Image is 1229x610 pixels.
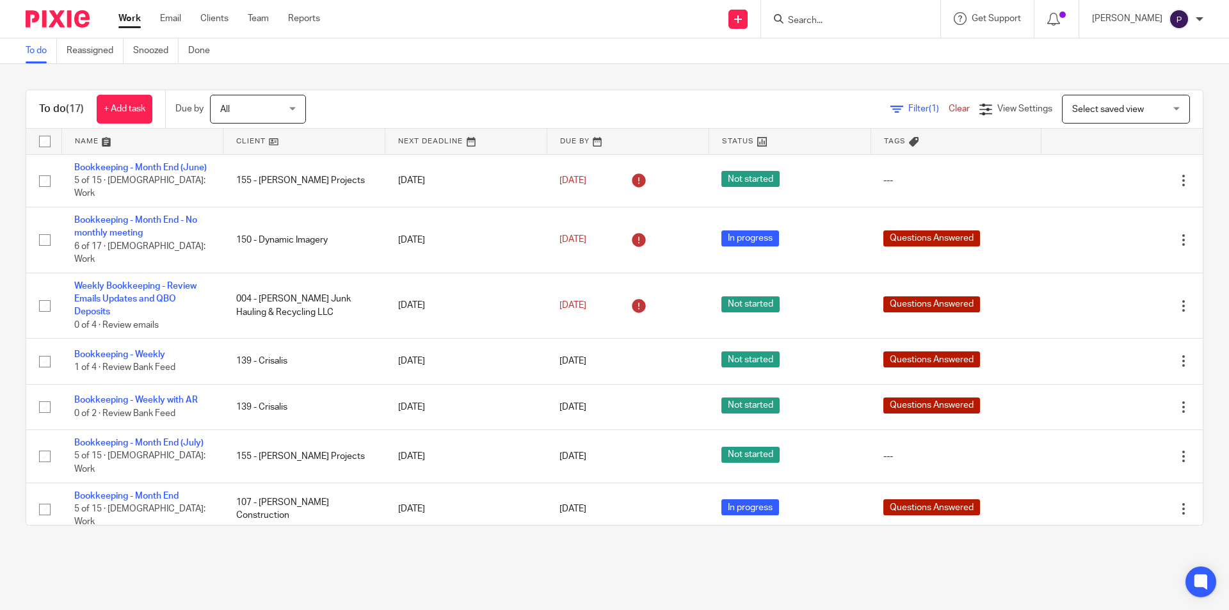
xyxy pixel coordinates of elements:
[997,104,1052,113] span: View Settings
[223,154,385,207] td: 155 - [PERSON_NAME] Projects
[220,105,230,114] span: All
[385,207,547,273] td: [DATE]
[972,14,1021,23] span: Get Support
[721,296,780,312] span: Not started
[721,230,779,246] span: In progress
[66,104,84,114] span: (17)
[559,357,586,365] span: [DATE]
[74,216,197,237] a: Bookkeeping - Month End - No monthly meeting
[26,10,90,28] img: Pixie
[74,396,198,405] a: Bookkeeping - Weekly with AR
[223,207,385,273] td: 150 - Dynamic Imagery
[223,384,385,429] td: 139 - Crisalis
[883,351,980,367] span: Questions Answered
[74,282,197,317] a: Weekly Bookkeeping - Review Emails Updates and QBO Deposits
[97,95,152,124] a: + Add task
[787,15,902,27] input: Search
[223,430,385,483] td: 155 - [PERSON_NAME] Projects
[223,273,385,339] td: 004 - [PERSON_NAME] Junk Hauling & Recycling LLC
[74,504,205,527] span: 5 of 15 · [DEMOGRAPHIC_DATA]: Work
[721,447,780,463] span: Not started
[74,321,159,330] span: 0 of 4 · Review emails
[223,339,385,384] td: 139 - Crisalis
[559,301,586,310] span: [DATE]
[721,171,780,187] span: Not started
[884,138,906,145] span: Tags
[385,273,547,339] td: [DATE]
[74,452,205,474] span: 5 of 15 · [DEMOGRAPHIC_DATA]: Work
[188,38,220,63] a: Done
[883,397,980,413] span: Questions Answered
[1072,105,1144,114] span: Select saved view
[883,174,1028,187] div: ---
[74,242,205,264] span: 6 of 17 · [DEMOGRAPHIC_DATA]: Work
[74,438,204,447] a: Bookkeeping - Month End (July)
[1092,12,1162,25] p: [PERSON_NAME]
[929,104,939,113] span: (1)
[118,12,141,25] a: Work
[721,351,780,367] span: Not started
[883,450,1028,463] div: ---
[1169,9,1189,29] img: svg%3E
[949,104,970,113] a: Clear
[74,492,179,501] a: Bookkeeping - Month End
[883,499,980,515] span: Questions Answered
[559,176,586,185] span: [DATE]
[74,409,175,418] span: 0 of 2 · Review Bank Feed
[288,12,320,25] a: Reports
[74,364,175,373] span: 1 of 4 · Review Bank Feed
[133,38,179,63] a: Snoozed
[721,499,779,515] span: In progress
[74,163,207,172] a: Bookkeeping - Month End (June)
[385,430,547,483] td: [DATE]
[721,397,780,413] span: Not started
[67,38,124,63] a: Reassigned
[175,102,204,115] p: Due by
[223,483,385,535] td: 107 - [PERSON_NAME] Construction
[883,230,980,246] span: Questions Answered
[26,38,57,63] a: To do
[200,12,229,25] a: Clients
[385,384,547,429] td: [DATE]
[385,339,547,384] td: [DATE]
[908,104,949,113] span: Filter
[559,236,586,245] span: [DATE]
[74,176,205,198] span: 5 of 15 · [DEMOGRAPHIC_DATA]: Work
[883,296,980,312] span: Questions Answered
[559,403,586,412] span: [DATE]
[559,452,586,461] span: [DATE]
[559,504,586,513] span: [DATE]
[39,102,84,116] h1: To do
[74,350,165,359] a: Bookkeeping - Weekly
[385,154,547,207] td: [DATE]
[160,12,181,25] a: Email
[248,12,269,25] a: Team
[385,483,547,535] td: [DATE]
